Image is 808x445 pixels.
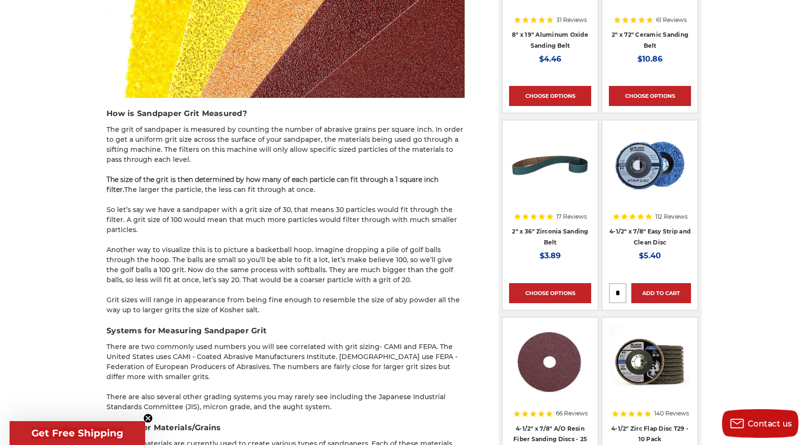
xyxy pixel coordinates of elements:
[106,422,465,434] h3: Sandpaper Materials/Grains
[612,31,688,49] a: 2" x 72" Ceramic Sanding Belt
[509,86,591,106] a: Choose Options
[609,324,691,401] img: 4.5" Black Hawk Zirconia Flap Disc 10 Pack
[609,86,691,106] a: Choose Options
[512,228,588,246] a: 2" x 36" Zirconia Sanding Belt
[609,127,691,203] img: 4-1/2" x 7/8" Easy Strip and Clean Disc
[106,205,465,235] p: So let’s say we have a sandpaper with a grit size of 30, that means 30 particles would fit throug...
[748,419,792,428] span: Contact us
[106,245,465,285] p: Another way to visualize this is to picture a basketball hoop. Imagine dropping a pile of golf ba...
[509,324,591,401] img: 4.5 inch resin fiber disc
[106,108,465,119] h3: How is Sandpaper Grit Measured?
[509,127,591,203] img: 2" x 36" Zirconia Pipe Sanding Belt
[638,54,662,64] span: $10.86
[106,392,465,412] p: There are also several other grading systems you may rarely see including the Japanese Industrial...
[509,324,591,432] a: 4.5 inch resin fiber disc
[106,342,465,382] p: There are two commonly used numbers you will see correlated with grit sizing- CAMI and FEPA. The ...
[106,125,465,165] p: The grit of sandpaper is measured by counting the number of abrasive grains per square inch. In o...
[10,421,145,445] div: Get Free ShippingClose teaser
[106,295,465,315] p: Grit sizes will range in appearance from being fine enough to resemble the size of aby powder all...
[32,427,123,439] span: Get Free Shipping
[509,283,591,303] a: Choose Options
[143,413,153,423] button: Close teaser
[106,175,438,194] strong: The size of the grit is then determined by how many of each particle can fit through a 1 square i...
[106,175,465,195] p: The larger the particle, the less can fit through at once.
[609,228,691,246] a: 4-1/2" x 7/8" Easy Strip and Clean Disc
[609,127,691,235] a: 4-1/2" x 7/8" Easy Strip and Clean Disc
[722,409,798,438] button: Contact us
[106,325,465,337] h3: Systems for Measuring Sandpaper Grit
[631,283,691,303] a: Add to Cart
[539,54,561,64] span: $4.46
[639,251,661,260] span: $5.40
[609,324,691,432] a: 4.5" Black Hawk Zirconia Flap Disc 10 Pack
[512,31,588,49] a: 8" x 19" Aluminum Oxide Sanding Belt
[509,127,591,235] a: 2" x 36" Zirconia Pipe Sanding Belt
[540,251,561,260] span: $3.89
